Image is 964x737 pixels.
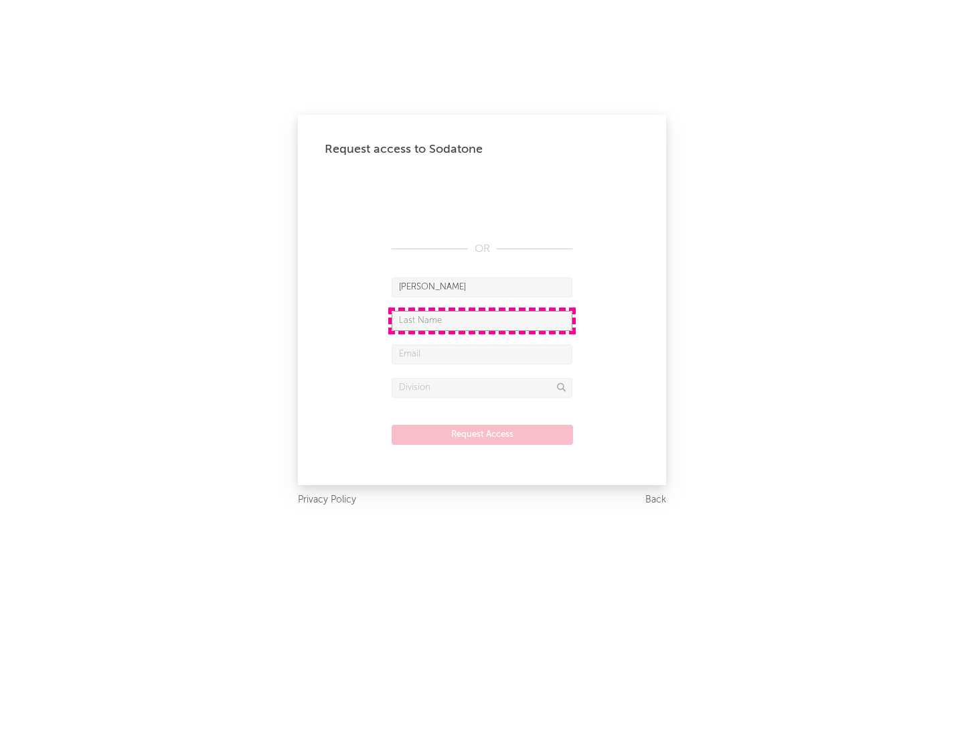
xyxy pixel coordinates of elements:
div: OR [392,241,572,257]
input: Last Name [392,311,572,331]
a: Privacy Policy [298,492,356,509]
input: Division [392,378,572,398]
input: Email [392,344,572,364]
div: Request access to Sodatone [325,141,639,157]
input: First Name [392,277,572,297]
a: Back [645,492,666,509]
button: Request Access [392,425,573,445]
